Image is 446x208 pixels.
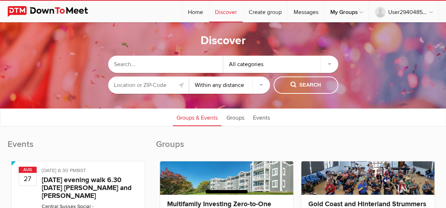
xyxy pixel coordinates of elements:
[8,139,149,157] h2: Events
[223,56,338,73] div: All categories
[173,108,221,126] a: Groups & Events
[201,33,246,48] h1: Discover
[182,1,209,22] a: Home
[77,167,86,174] span: Europe/London
[290,81,321,89] span: Search
[108,56,223,73] input: Search...
[19,167,37,173] span: Aug
[288,1,324,22] a: Messages
[42,167,138,176] div: [DATE] 6:30 PM
[19,172,36,185] b: 27
[8,6,99,17] img: DownToMeet
[325,1,369,22] a: My Groups
[156,139,439,157] h2: Groups
[223,108,248,126] a: Groups
[369,1,438,22] a: User294048525
[42,176,132,200] a: [DATE] evening walk 6.30 [DATE] [PERSON_NAME] and [PERSON_NAME]
[249,108,273,126] a: Events
[273,77,338,94] button: Search
[108,77,189,94] input: Location or ZIP-Code
[209,1,243,22] a: Discover
[243,1,288,22] a: Create group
